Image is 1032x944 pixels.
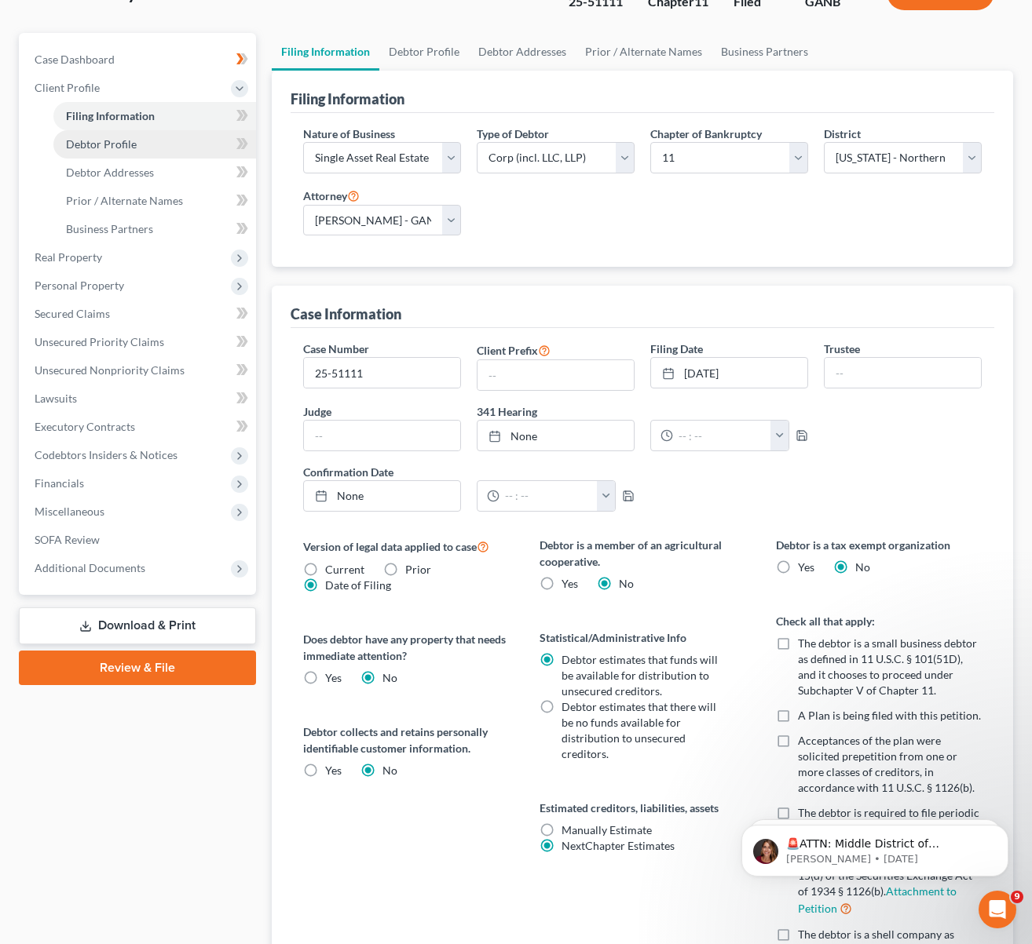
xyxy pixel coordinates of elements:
[303,631,508,664] label: Does debtor have any property that needs immediate attention?
[382,671,397,684] span: No
[650,341,703,357] label: Filing Date
[53,102,256,130] a: Filing Information
[469,403,816,420] label: 341 Hearing
[798,709,981,722] span: A Plan is being filed with this petition.
[712,33,818,71] a: Business Partners
[469,33,576,71] a: Debtor Addresses
[540,537,745,570] label: Debtor is a member of an agricultural cooperative.
[379,33,469,71] a: Debtor Profile
[500,481,598,511] input: -- : --
[35,53,115,66] span: Case Dashboard
[35,363,185,377] span: Unsecured Nonpriority Claims
[35,533,100,546] span: SOFA Review
[776,613,981,629] label: Check all that apply:
[303,341,369,357] label: Case Number
[798,734,975,794] span: Acceptances of the plan were solicited prepetition from one or more classes of creditors, in acco...
[478,360,634,390] input: --
[325,671,342,684] span: Yes
[303,403,331,420] label: Judge
[405,563,431,576] span: Prior
[650,126,762,142] label: Chapter of Bankruptcy
[35,476,84,490] span: Financials
[66,166,154,179] span: Debtor Addresses
[325,764,342,777] span: Yes
[1011,891,1023,903] span: 9
[325,578,391,592] span: Date of Filing
[562,700,716,760] span: Debtor estimates that there will be no funds available for distribution to unsecured creditors.
[66,194,183,207] span: Prior / Alternate Names
[19,651,256,685] a: Review & File
[562,839,675,852] span: NextChapter Estimates
[303,126,395,142] label: Nature of Business
[22,385,256,413] a: Lawsuits
[22,413,256,441] a: Executory Contracts
[66,137,137,151] span: Debtor Profile
[35,505,104,518] span: Miscellaneous
[35,420,135,433] span: Executory Contracts
[576,33,712,71] a: Prior / Alternate Names
[53,215,256,243] a: Business Partners
[22,328,256,356] a: Unsecured Priority Claims
[325,563,364,576] span: Current
[66,222,153,235] span: Business Partners
[477,341,551,359] label: Client Prefix
[304,358,460,388] input: Enter case number...
[22,46,256,74] a: Case Dashboard
[798,884,957,915] a: Attachment to Petition
[776,537,981,553] label: Debtor is a tax exempt organization
[718,792,1032,902] iframe: Intercom notifications message
[22,526,256,554] a: SOFA Review
[19,607,256,644] a: Download & Print
[22,300,256,328] a: Secured Claims
[304,481,460,511] a: None
[798,560,814,574] span: Yes
[291,89,404,108] div: Filing Information
[824,341,860,357] label: Trustee
[303,537,508,556] label: Version of legal data applied to case
[304,421,460,450] input: --
[53,130,256,159] a: Debtor Profile
[478,421,634,450] a: None
[22,356,256,385] a: Unsecured Nonpriority Claims
[303,186,360,205] label: Attorney
[979,891,1016,928] iframe: Intercom live chat
[303,723,508,756] label: Debtor collects and retains personally identifiable customer information.
[477,126,549,142] label: Type of Debtor
[673,421,771,450] input: -- : --
[382,764,397,777] span: No
[35,448,177,461] span: Codebtors Insiders & Notices
[562,653,718,698] span: Debtor estimates that funds will be available for distribution to unsecured creditors.
[562,577,578,590] span: Yes
[272,33,379,71] a: Filing Information
[824,126,861,142] label: District
[798,636,977,697] span: The debtor is a small business debtor as defined in 11 U.S.C. § 101(51D), and it chooses to proce...
[35,250,102,264] span: Real Property
[35,81,100,94] span: Client Profile
[291,304,401,323] div: Case Information
[53,187,256,215] a: Prior / Alternate Names
[35,392,77,405] span: Lawsuits
[540,800,745,816] label: Estimated creditors, liabilities, assets
[825,358,981,388] input: --
[562,823,652,836] span: Manually Estimate
[855,560,870,574] span: No
[295,464,642,480] label: Confirmation Date
[35,335,164,348] span: Unsecured Priority Claims
[540,629,745,646] label: Statistical/Administrative Info
[35,279,124,292] span: Personal Property
[53,159,256,187] a: Debtor Addresses
[619,577,634,590] span: No
[651,358,807,388] a: [DATE]
[35,561,145,574] span: Additional Documents
[35,307,110,320] span: Secured Claims
[66,109,155,122] span: Filing Information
